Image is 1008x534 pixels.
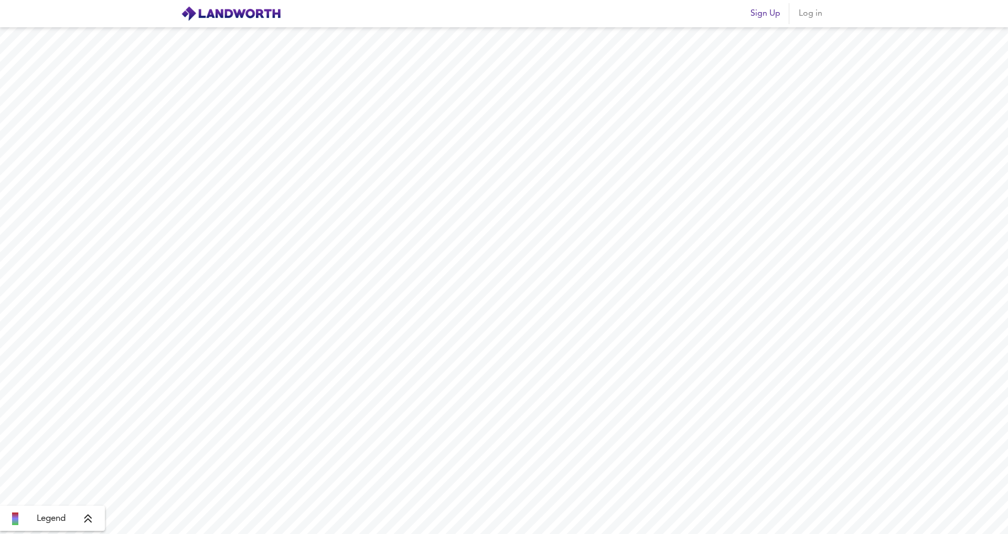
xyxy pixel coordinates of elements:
span: Legend [37,512,66,525]
button: Sign Up [746,3,785,24]
span: Log in [798,6,823,21]
span: Sign Up [750,6,780,21]
img: logo [181,6,281,22]
button: Log in [793,3,827,24]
